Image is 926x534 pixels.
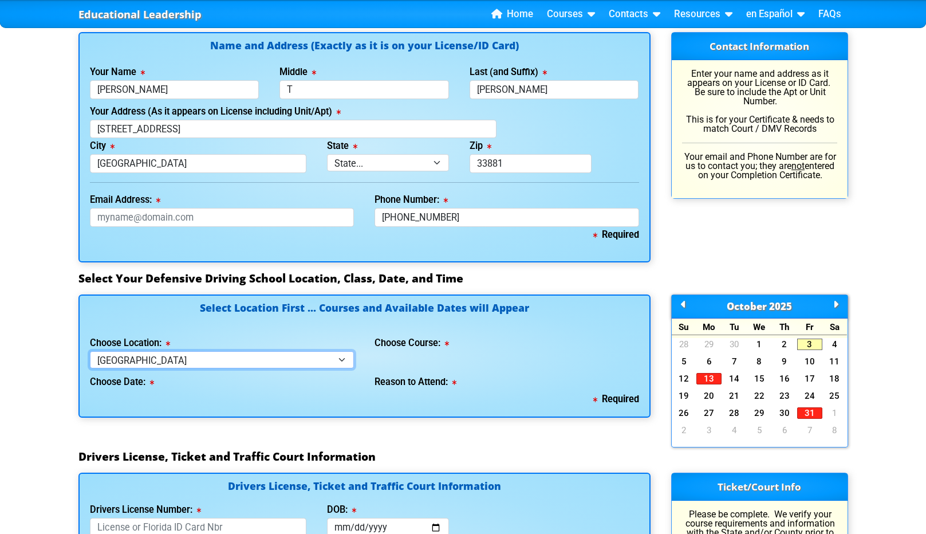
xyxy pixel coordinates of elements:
[279,80,449,99] input: Middle Name
[722,373,747,384] a: 14
[822,319,848,335] div: Sa
[672,339,697,350] a: 28
[90,120,497,139] input: 123 Street Name
[747,339,772,350] a: 1
[90,505,201,515] label: Drivers License Number:
[90,339,170,348] label: Choose Location:
[487,6,538,23] a: Home
[672,356,697,367] a: 5
[90,154,307,173] input: Tallahassee
[90,195,160,205] label: Email Address:
[90,68,145,77] label: Your Name
[797,425,822,436] a: 7
[90,142,115,151] label: City
[672,390,697,402] a: 19
[769,300,792,313] span: 2025
[90,107,341,116] label: Your Address (As it appears on License including Unit/Apt)
[78,5,202,24] a: Educational Leadership
[375,195,448,205] label: Phone Number:
[747,373,772,384] a: 15
[672,407,697,419] a: 26
[375,378,456,387] label: Reason to Attend:
[747,390,772,402] a: 22
[742,6,809,23] a: en Español
[90,481,639,493] h4: Drivers License, Ticket and Traffic Court Information
[822,339,848,350] a: 4
[470,142,491,151] label: Zip
[722,356,747,367] a: 7
[672,319,697,335] div: Su
[327,142,357,151] label: State
[797,390,822,402] a: 24
[772,356,797,367] a: 9
[669,6,737,23] a: Resources
[772,339,797,350] a: 2
[470,80,639,99] input: Last Name
[90,41,639,50] h4: Name and Address (Exactly as it is on your License/ID Card)
[90,378,154,387] label: Choose Date:
[604,6,665,23] a: Contacts
[822,356,848,367] a: 11
[772,390,797,402] a: 23
[78,450,848,464] h3: Drivers License, Ticket and Traffic Court Information
[696,407,722,419] a: 27
[747,356,772,367] a: 8
[772,425,797,436] a: 6
[375,339,449,348] label: Choose Course:
[722,425,747,436] a: 4
[797,319,822,335] div: Fr
[822,425,848,436] a: 8
[822,390,848,402] a: 25
[696,319,722,335] div: Mo
[593,394,639,405] b: Required
[722,319,747,335] div: Tu
[772,407,797,419] a: 30
[722,339,747,350] a: 30
[696,373,722,384] a: 13
[747,407,772,419] a: 29
[672,33,848,60] h3: Contact Information
[90,303,639,327] h4: Select Location First ... Courses and Available Dates will Appear
[672,473,848,501] h3: Ticket/Court Info
[797,373,822,384] a: 17
[822,373,848,384] a: 18
[722,407,747,419] a: 28
[696,339,722,350] a: 29
[727,300,767,313] span: October
[791,160,805,171] u: not
[772,373,797,384] a: 16
[542,6,600,23] a: Courses
[682,152,837,180] p: Your email and Phone Number are for us to contact you; they are entered on your Completion Certif...
[696,425,722,436] a: 3
[78,272,848,285] h3: Select Your Defensive Driving School Location, Class, Date, and Time
[747,319,772,335] div: We
[672,373,697,384] a: 12
[822,407,848,419] a: 1
[90,208,354,227] input: myname@domain.com
[797,356,822,367] a: 10
[470,154,592,173] input: 33123
[327,505,356,515] label: DOB:
[470,68,547,77] label: Last (and Suffix)
[593,229,639,240] b: Required
[279,68,316,77] label: Middle
[672,425,697,436] a: 2
[772,319,797,335] div: Th
[797,339,822,350] a: 3
[797,407,822,419] a: 31
[682,69,837,133] p: Enter your name and address as it appears on your License or ID Card. Be sure to include the Apt ...
[90,80,259,99] input: First Name
[696,390,722,402] a: 20
[722,390,747,402] a: 21
[814,6,846,23] a: FAQs
[375,208,639,227] input: Where we can reach you
[696,356,722,367] a: 6
[747,425,772,436] a: 5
